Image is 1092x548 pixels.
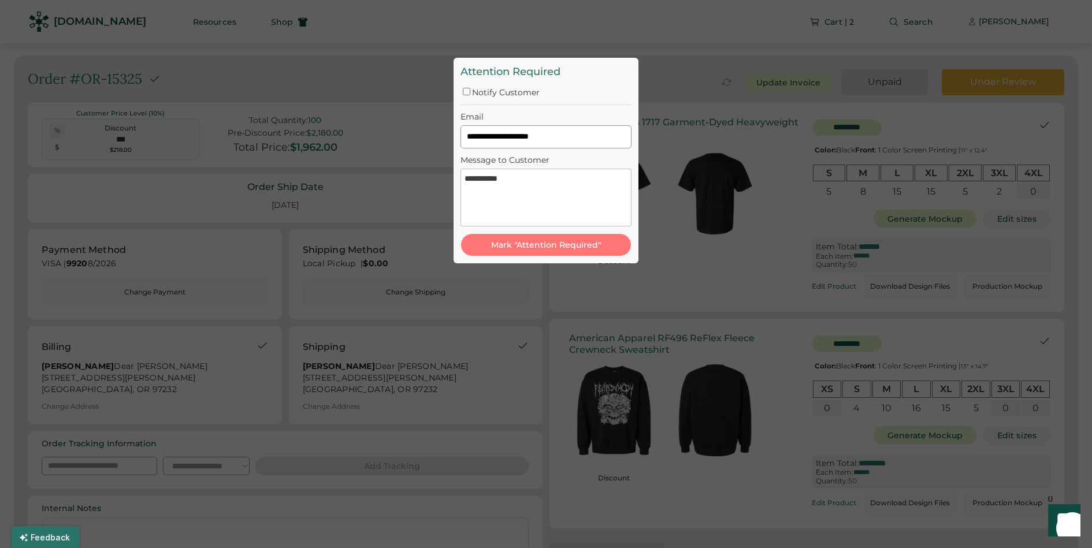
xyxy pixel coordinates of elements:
[472,87,540,98] label: Notify Customer
[1037,496,1087,546] iframe: Front Chat
[460,112,632,122] div: Email
[460,233,632,256] button: Mark "Attention Required"
[460,155,632,165] div: Message to Customer
[460,65,632,79] div: Attention Required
